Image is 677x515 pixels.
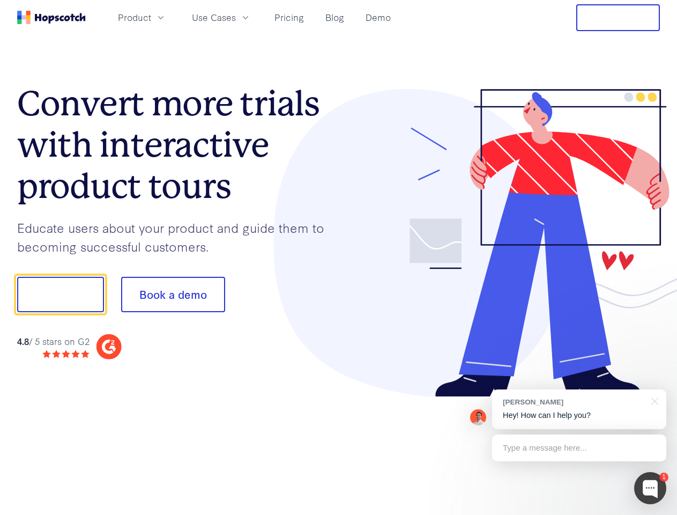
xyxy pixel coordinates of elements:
a: Demo [361,9,395,26]
span: Use Cases [192,11,236,24]
button: Free Trial [576,4,660,31]
img: Mark Spera [470,409,486,425]
div: 1 [659,473,668,482]
p: Hey! How can I help you? [503,410,656,421]
div: Type a message here... [492,435,666,461]
div: [PERSON_NAME] [503,397,645,407]
button: Use Cases [185,9,257,26]
a: Pricing [270,9,308,26]
h1: Convert more trials with interactive product tours [17,83,339,207]
p: Educate users about your product and guide them to becoming successful customers. [17,218,339,255]
button: Product [111,9,173,26]
button: Show me! [17,277,104,312]
div: / 5 stars on G2 [17,335,90,348]
button: Book a demo [121,277,225,312]
span: Product [118,11,151,24]
a: Blog [321,9,348,26]
a: Home [17,11,86,24]
strong: 4.8 [17,335,29,347]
